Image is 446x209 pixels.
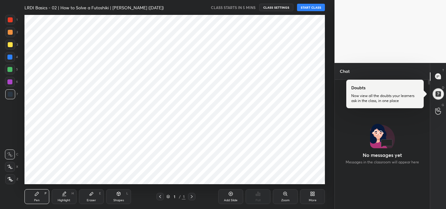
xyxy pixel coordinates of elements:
[5,174,18,184] div: Z
[24,5,164,11] h4: LRDI Basics - 02 | How to Solve a Futoshiki | [PERSON_NAME] ([DATE])
[34,199,40,202] div: Pen
[5,40,18,50] div: 3
[45,192,46,195] div: P
[126,192,128,195] div: L
[5,64,18,74] div: 5
[171,195,177,198] div: 1
[179,195,181,198] div: /
[259,4,293,11] button: CLASS SETTINGS
[335,63,355,79] p: Chat
[224,199,238,202] div: Add Slide
[182,194,186,199] div: 1
[442,68,444,73] p: T
[99,192,101,195] div: E
[5,77,18,87] div: 6
[5,89,18,99] div: 7
[5,27,18,37] div: 2
[58,199,70,202] div: Highlight
[5,149,18,159] div: C
[211,5,256,10] h5: CLASS STARTS IN 5 MINS
[281,199,290,202] div: Zoom
[113,199,124,202] div: Shapes
[5,162,18,172] div: X
[72,192,74,195] div: H
[5,52,18,62] div: 4
[309,199,317,202] div: More
[87,199,96,202] div: Eraser
[5,15,18,25] div: 1
[442,85,444,90] p: D
[442,103,444,107] p: G
[297,4,325,11] button: START CLASS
